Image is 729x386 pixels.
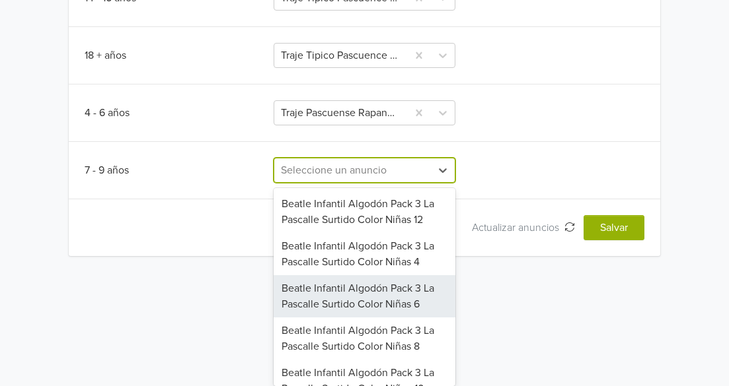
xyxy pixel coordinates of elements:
div: Beatle Infantil Algodón Pack 3 La Pascalle Surtido Color Niñas 4 [274,233,455,275]
div: 7 - 9 años [85,162,271,178]
div: 18 + años [85,48,271,63]
button: Actualizar anuncios [463,215,584,240]
button: Salvar [584,215,644,240]
div: Beatle Infantil Algodón Pack 3 La Pascalle Surtido Color Niñas 6 [274,275,455,317]
span: Actualizar anuncios [472,221,564,234]
div: Beatle Infantil Algodón Pack 3 La Pascalle Surtido Color Niñas 8 [274,317,455,360]
div: 4 - 6 años [85,105,271,121]
div: Beatle Infantil Algodón Pack 3 La Pascalle Surtido Color Niñas 12 [274,191,455,233]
